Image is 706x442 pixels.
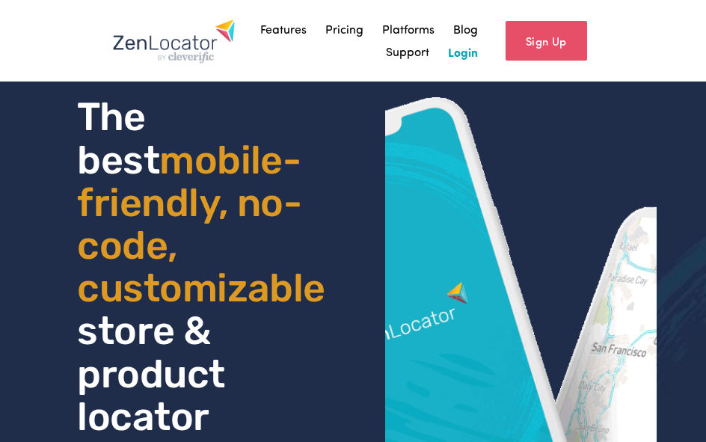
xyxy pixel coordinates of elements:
[448,41,478,64] a: Login
[453,18,478,40] a: Blog
[77,265,333,440] span: store & product locator
[260,18,307,40] a: Features
[325,18,363,40] a: Pricing
[382,18,435,40] a: Platforms
[77,137,325,312] span: mobile- friendly, no-code, customizable
[77,93,159,182] span: The best
[386,41,429,64] a: Support
[506,21,587,61] a: Sign Up
[112,19,236,64] img: Zenlocator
